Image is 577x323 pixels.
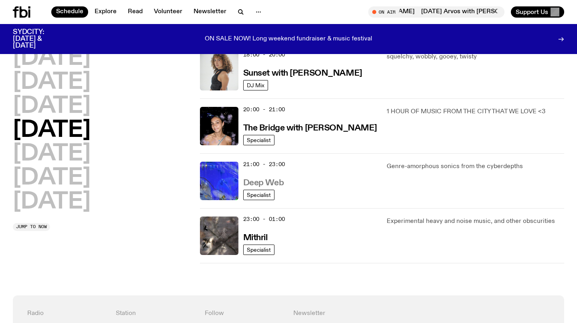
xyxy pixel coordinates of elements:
[116,310,195,317] h4: Station
[13,119,91,142] button: [DATE]
[243,177,284,187] a: Deep Web
[247,247,271,253] span: Specialist
[200,217,238,255] img: An abstract artwork in mostly grey, with a textural cross in the centre. There are metallic and d...
[387,52,564,62] p: squelchy, wobbly, gooey, twisty
[243,122,377,132] a: The Bridge with [PERSON_NAME]
[387,107,564,116] p: 1 HOUR OF MUSIC FROM THE CITY THAT WE LOVE <3
[243,179,284,187] h3: Deep Web
[27,310,106,317] h4: Radio
[13,143,91,165] button: [DATE]
[247,82,264,88] span: DJ Mix
[149,6,187,18] a: Volunteer
[205,36,372,43] p: ON SALE NOW! Long weekend fundraiser & music festival
[516,8,548,16] span: Support Us
[123,6,147,18] a: Read
[189,6,231,18] a: Newsletter
[13,47,91,70] button: [DATE]
[51,6,88,18] a: Schedule
[200,162,238,200] img: An abstract artwork, in bright blue with amorphous shapes, illustrated shimmers and small drawn c...
[243,234,268,242] h3: Mithril
[511,6,564,18] button: Support Us
[16,225,47,229] span: Jump to now
[247,137,271,143] span: Specialist
[90,6,121,18] a: Explore
[205,310,284,317] h4: Follow
[243,190,274,200] a: Specialist
[243,245,274,255] a: Specialist
[243,106,285,113] span: 20:00 - 21:00
[243,135,274,145] a: Specialist
[243,232,268,242] a: Mithril
[243,69,362,78] h3: Sunset with [PERSON_NAME]
[13,191,91,213] button: [DATE]
[243,68,362,78] a: Sunset with [PERSON_NAME]
[387,162,564,171] p: Genre-amorphous sonics from the cyberdepths
[247,192,271,198] span: Specialist
[243,160,285,168] span: 21:00 - 23:00
[243,215,285,223] span: 23:00 - 01:00
[13,167,91,189] button: [DATE]
[200,52,238,90] img: Tangela looks past her left shoulder into the camera with an inquisitive look. She is wearing a s...
[13,71,91,94] button: [DATE]
[368,6,504,18] button: On Air[DATE] Arvos with [PERSON_NAME][DATE] Arvos with [PERSON_NAME]
[243,80,268,90] a: DJ Mix
[387,217,564,226] p: Experimental heavy and noise music, and other obscurities
[13,223,50,231] button: Jump to now
[243,124,377,132] h3: The Bridge with [PERSON_NAME]
[293,310,461,317] h4: Newsletter
[243,51,285,58] span: 18:00 - 20:00
[13,95,91,118] button: [DATE]
[13,29,64,49] h3: SYDCITY: [DATE] & [DATE]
